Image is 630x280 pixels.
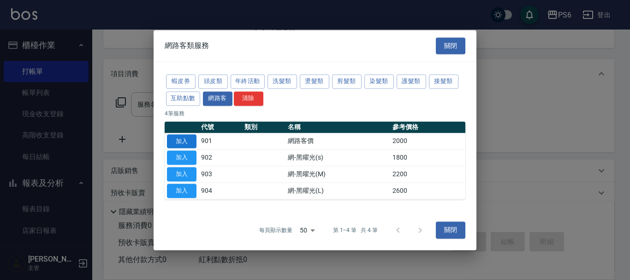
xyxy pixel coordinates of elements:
th: 參考價格 [390,121,465,133]
button: 接髮類 [429,74,458,89]
button: 清除 [234,91,263,106]
button: 加入 [167,151,196,165]
button: 頭皮類 [198,74,228,89]
td: 901 [199,133,242,149]
button: 加入 [167,167,196,181]
button: 燙髮類 [300,74,329,89]
button: 染髮類 [364,74,394,89]
button: 年終活動 [231,74,265,89]
button: 關閉 [436,222,465,239]
button: 加入 [167,184,196,198]
button: 蝦皮券 [166,74,196,89]
th: 類別 [242,121,285,133]
p: 第 1–4 筆 共 4 筆 [333,226,378,234]
td: 網-黑曜光(L) [285,183,390,199]
td: 2200 [390,166,465,183]
td: 網-黑曜光(s) [285,149,390,166]
td: 網路客價 [285,133,390,149]
td: 904 [199,183,242,199]
div: 50 [296,218,318,243]
button: 護髮類 [397,74,426,89]
p: 4 筆服務 [165,109,465,118]
button: 剪髮類 [332,74,362,89]
th: 名稱 [285,121,390,133]
p: 每頁顯示數量 [259,226,292,234]
th: 代號 [199,121,242,133]
td: 902 [199,149,242,166]
td: 1800 [390,149,465,166]
td: 2600 [390,183,465,199]
td: 網-黑曜光(M) [285,166,390,183]
span: 網路客類服務 [165,41,209,50]
button: 互助點數 [166,91,200,106]
button: 網路客 [203,91,232,106]
td: 903 [199,166,242,183]
button: 加入 [167,134,196,149]
td: 2000 [390,133,465,149]
button: 洗髮類 [267,74,297,89]
button: 關閉 [436,37,465,54]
